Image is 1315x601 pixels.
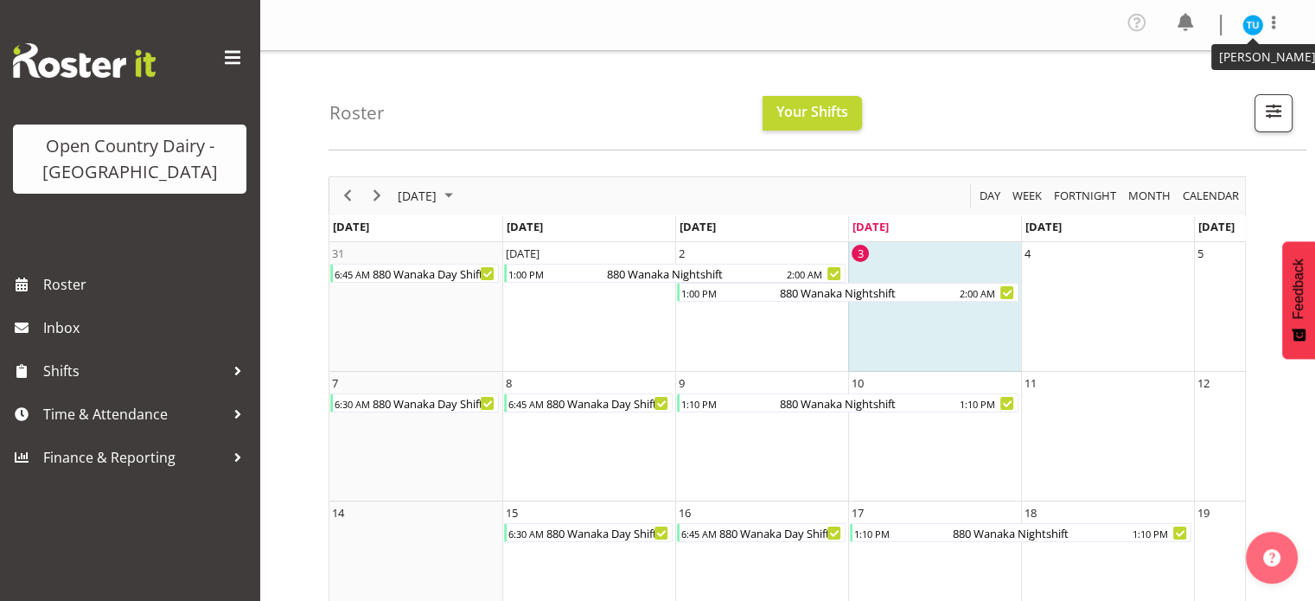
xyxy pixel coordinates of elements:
[43,444,225,470] span: Finance & Reporting
[1181,185,1241,207] span: calendar
[545,265,785,282] div: 880 Wanaka Nightshift
[329,372,502,502] td: Sunday, September 7, 2025
[333,394,371,412] div: 6:30 AM
[679,219,715,234] span: [DATE]
[329,103,384,123] h4: Roster
[332,177,361,214] div: Previous
[852,219,888,234] span: [DATE]
[718,394,958,412] div: 880 Wanaka Nightshift
[1021,242,1194,372] td: Thursday, September 4, 2025
[1197,374,1210,392] div: 12
[677,393,1018,412] div: 880 Wanaka Nightshift Begin From Tuesday, September 9, 2025 at 1:10:00 PM GMT+12:00 Ends At Wedne...
[506,219,542,234] span: [DATE]
[679,374,685,392] div: 9
[1051,185,1120,207] button: Fortnight
[361,177,391,214] div: Next
[1291,259,1306,319] span: Feedback
[507,265,545,282] div: 1:00 PM
[545,394,672,412] div: 880 Wanaka Day Shift
[1127,185,1172,207] span: Month
[852,524,890,541] div: 1:10 PM
[365,185,388,207] button: Next
[1282,241,1315,359] button: Feedback - Show survey
[1197,219,1234,234] span: [DATE]
[333,265,371,282] div: 6:45 AM
[1197,245,1203,262] div: 5
[43,272,251,297] span: Roster
[679,504,691,521] div: 16
[850,523,1191,542] div: 880 Wanaka Nightshift Begin From Wednesday, September 17, 2025 at 1:10:00 PM GMT+12:00 Ends At Th...
[1263,549,1280,566] img: help-xxl-2.png
[1126,185,1174,207] button: Timeline Month
[1010,185,1045,207] button: Timeline Week
[332,374,338,392] div: 7
[679,245,685,262] div: 2
[1197,504,1210,521] div: 19
[502,372,675,502] td: Monday, September 8, 2025
[677,523,846,542] div: 880 Wanaka Day Shift Begin From Tuesday, September 16, 2025 at 6:45:00 AM GMT+12:00 Ends At Tuesd...
[371,394,498,412] div: 880 Wanaka Day Shift
[506,374,512,392] div: 8
[502,242,675,372] td: Monday, September 1, 2025
[507,394,545,412] div: 6:45 AM
[852,245,869,262] div: 3
[1025,504,1037,521] div: 18
[848,372,1021,502] td: Wednesday, September 10, 2025
[1025,219,1061,234] span: [DATE]
[718,524,845,541] div: 880 Wanaka Day Shift
[329,242,502,372] td: Sunday, August 31, 2025
[335,185,359,207] button: Previous
[30,133,229,185] div: Open Country Dairy - [GEOGRAPHIC_DATA]
[506,504,518,521] div: 15
[330,264,499,283] div: 880 Wanaka Day Shift Begin From Sunday, August 31, 2025 at 6:45:00 AM GMT+12:00 Ends At Sunday, A...
[1052,185,1118,207] span: Fortnight
[1025,374,1037,392] div: 11
[763,96,862,131] button: Your Shifts
[677,283,1018,302] div: 880 Wanaka Nightshift Begin From Tuesday, September 2, 2025 at 1:00:00 PM GMT+12:00 Ends At Wedne...
[332,219,368,234] span: [DATE]
[848,242,1021,372] td: Wednesday, September 3, 2025
[332,245,344,262] div: 31
[675,372,848,502] td: Tuesday, September 9, 2025
[332,504,344,521] div: 14
[504,393,673,412] div: 880 Wanaka Day Shift Begin From Monday, September 8, 2025 at 6:45:00 AM GMT+12:00 Ends At Monday,...
[1025,245,1031,262] div: 4
[890,524,1131,541] div: 880 Wanaka Nightshift
[776,102,848,121] span: Your Shifts
[1242,15,1263,35] img: tania-unahi7482.jpg
[504,523,673,542] div: 880 Wanaka Day Shift Begin From Monday, September 15, 2025 at 6:30:00 AM GMT+12:00 Ends At Monday...
[504,264,846,283] div: 880 Wanaka Nightshift Begin From Monday, September 1, 2025 at 1:00:00 PM GMT+12:00 Ends At Tuesda...
[371,265,498,282] div: 880 Wanaka Day Shift
[1180,185,1242,207] button: Month
[395,185,437,207] span: [DATE]
[506,245,539,262] div: [DATE]
[13,43,156,78] img: Rosterit website logo
[852,374,864,392] div: 10
[1021,372,1194,502] td: Thursday, September 11, 2025
[852,504,864,521] div: 17
[978,185,1002,207] span: Day
[43,401,225,427] span: Time & Attendance
[43,315,251,341] span: Inbox
[394,185,460,207] button: September 2025
[545,524,672,541] div: 880 Wanaka Day Shift
[330,393,499,412] div: 880 Wanaka Day Shift Begin From Sunday, September 7, 2025 at 6:30:00 AM GMT+12:00 Ends At Sunday,...
[680,394,718,412] div: 1:10 PM
[1011,185,1044,207] span: Week
[680,524,718,541] div: 6:45 AM
[680,284,718,301] div: 1:00 PM
[507,524,545,541] div: 6:30 AM
[675,242,848,372] td: Tuesday, September 2, 2025
[718,284,958,301] div: 880 Wanaka Nightshift
[43,358,225,384] span: Shifts
[1254,94,1293,132] button: Filter Shifts
[977,185,1004,207] button: Timeline Day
